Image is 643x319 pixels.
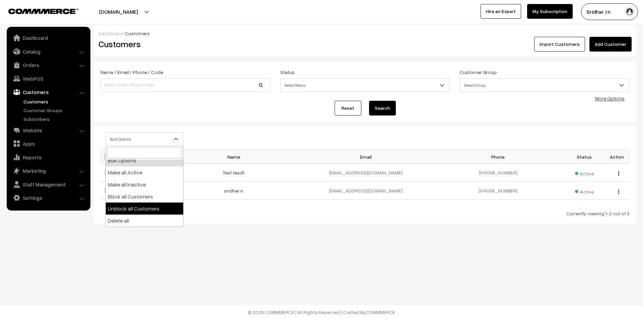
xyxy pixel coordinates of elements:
li: Block all Customers [106,190,183,203]
a: WebPOS [8,73,88,85]
a: Subscribers [22,115,88,123]
img: Menu [618,189,619,194]
label: Name / Email / Phone / Code [100,69,163,76]
img: Menu [618,171,619,176]
td: [EMAIL_ADDRESS][DOMAIN_NAME] [300,182,432,200]
a: Customers [8,86,88,98]
td: [PHONE_NUMBER] [432,182,564,200]
span: Customers [125,30,150,36]
img: COMMMERCE [8,9,79,14]
a: Customer Groups [22,107,88,114]
th: Name [168,150,300,164]
a: Test tesdt [223,170,244,175]
a: COMMMERCE [8,7,67,15]
span: Select Status [281,79,450,91]
span: Bulk Options [105,132,184,146]
h2: Customers [98,39,360,49]
button: Sridhar J n [581,3,638,20]
th: Action [604,150,630,164]
div: Currently viewing 1-2 out of 2 [100,210,630,217]
td: [EMAIL_ADDRESS][DOMAIN_NAME] [300,164,432,182]
th: Email [300,150,432,164]
img: user [625,7,635,17]
th: Phone [432,150,564,164]
a: Staff Management [8,178,88,190]
a: Marketing [8,165,88,177]
span: Select Status [280,78,450,92]
a: Import Customers [534,37,585,52]
a: Dashboard [8,32,88,44]
th: Status [564,150,604,164]
td: [PHONE_NUMBER] [432,164,564,182]
li: Make all Inactive [106,178,183,190]
a: Add Customer [589,37,632,52]
div: / [98,30,632,37]
li: Delete all [106,215,183,227]
button: [DOMAIN_NAME] [76,3,161,20]
a: Orders [8,59,88,71]
input: Name / Email / Phone / Code [100,78,270,92]
a: My Subscription [527,4,573,19]
span: Select Group [460,78,630,92]
span: Active [575,186,594,195]
span: Active [575,168,594,177]
a: More Options [595,95,625,101]
a: Settings [8,192,88,204]
a: Reports [8,151,88,163]
li: Unblock all Customers [106,203,183,215]
a: Website [8,124,88,136]
a: COMMMERCE [366,309,395,315]
span: Select Group [460,79,629,91]
a: Hire an Expert [481,4,521,19]
span: Bulk Options [106,133,183,145]
label: Status [280,69,295,76]
a: Reset [335,101,361,115]
a: Apps [8,138,88,150]
li: Make all Active [106,166,183,178]
a: Dashboard [98,30,123,36]
a: Catalog [8,46,88,58]
button: Search [369,101,396,115]
a: Customers [22,98,88,105]
li: Bulk Options [106,154,183,166]
a: sridhar n [224,188,243,193]
label: Customer Group [460,69,497,76]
